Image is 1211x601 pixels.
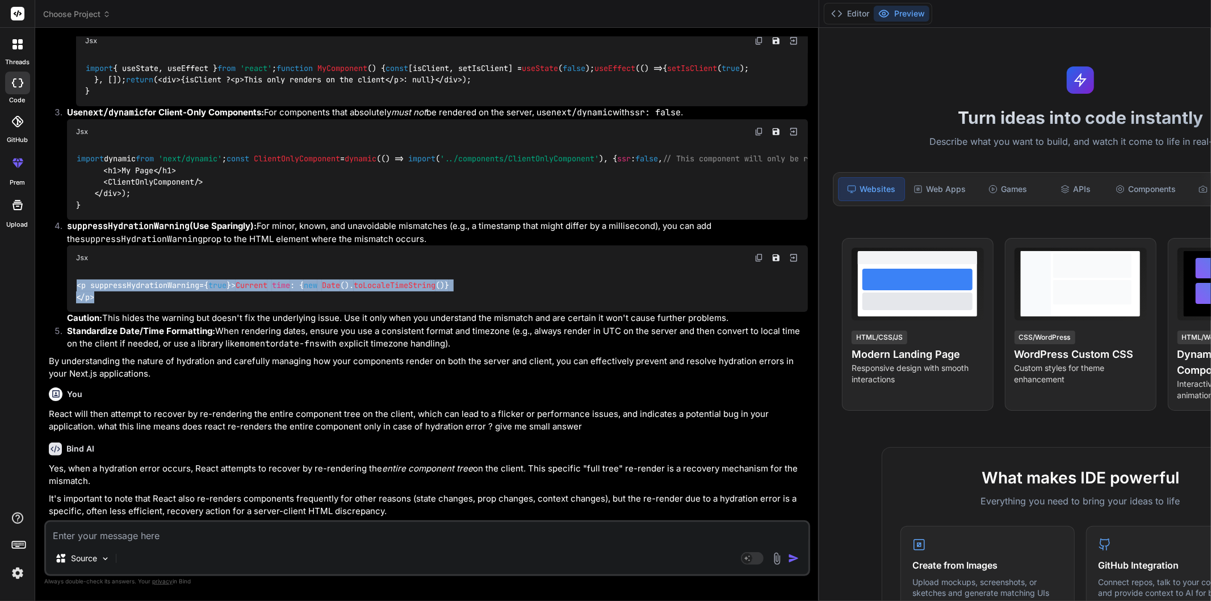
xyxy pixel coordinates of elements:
button: Preview [874,6,929,22]
p: Source [71,553,97,564]
button: Save file [768,33,784,49]
div: Components [1111,177,1180,201]
label: code [10,95,26,105]
span: privacy [152,578,173,585]
span: < /> [103,177,203,187]
h4: WordPress Custom CSS [1015,347,1147,362]
code: dynamic ; = ( ( ), { : , }); ( ) { ( ); } [76,153,1080,211]
span: h1 [162,165,171,176]
span: return [126,74,153,85]
code: next/dynamic [551,107,613,118]
span: import [77,154,104,164]
span: toLocaleTimeString [354,280,435,290]
span: dynamic [345,154,376,164]
strong: (Use Sparingly): [67,220,257,231]
p: Responsive design with smooth interactions [852,362,984,385]
code: date-fns [279,338,320,349]
span: My Page [76,154,1080,199]
span: 'next/dynamic' [158,154,222,164]
p: It's important to note that React also re-renders components frequently for other reasons (state ... [49,493,808,518]
span: setIsClient [667,63,717,73]
label: GitHub [7,135,28,145]
img: icon [788,553,799,564]
p: Custom styles for theme enhancement [1015,362,1147,385]
code: suppressHydrationWarning [67,220,190,232]
img: copy [755,36,764,45]
img: copy [755,253,764,262]
span: </ > [153,165,176,176]
code: moment [240,338,270,349]
img: Pick Models [100,554,110,564]
p: This hides the warning but doesn't fix the underlying issue. Use it only when you understand the ... [67,312,808,325]
span: < > [103,165,121,176]
span: true [208,280,227,290]
span: Date [322,280,340,290]
button: Editor [827,6,874,22]
label: Upload [7,220,28,229]
span: const [227,154,249,164]
span: from [136,154,154,164]
button: Save file [768,124,784,140]
span: </ > [94,189,121,199]
img: Open in Browser [789,253,799,263]
code: <p suppressHydrationWarning={ }> : { (). ()} </p> [76,279,449,303]
span: MyComponent [317,63,367,73]
h6: Bind AI [66,443,94,454]
span: time [272,280,290,290]
button: Save file [768,250,784,266]
span: ssr [617,154,631,164]
span: p [394,74,399,85]
img: attachment [770,552,783,565]
span: new [304,280,317,290]
p: Always double-check its answers. Your in Bind [44,576,810,587]
h6: You [67,389,82,400]
span: const [385,63,408,73]
code: { useState, useEffect } ; ( ) { [isClient, setIsClient] = ( ); ( { ( ); }, []); ( ); } [85,62,749,98]
div: HTML/CSS/JS [852,331,907,344]
span: Jsx [76,253,88,262]
span: function [276,63,313,73]
span: Jsx [85,36,97,45]
span: useState [522,63,558,73]
span: {isClient ? This only renders on the client : null} [158,74,462,85]
em: must not [391,107,426,118]
span: h1 [108,165,117,176]
span: false [563,63,585,73]
span: p [235,74,240,85]
span: true [722,63,740,73]
span: < > [158,74,181,85]
span: from [217,63,236,73]
label: threads [5,57,30,67]
img: copy [755,127,764,136]
span: Choose Project [43,9,111,20]
span: ClientOnlyComponent [254,154,340,164]
span: import [408,154,435,164]
code: next/dynamic [83,107,144,118]
span: useEffect [594,63,635,73]
span: Current [236,280,267,290]
p: React will then attempt to recover by re-rendering the entire component tree on the client, which... [49,408,808,433]
span: ClientOnlyComponent [108,177,194,187]
div: Web Apps [907,177,973,201]
img: settings [8,564,27,583]
strong: Standardize Date/Time Formatting: [67,325,215,336]
strong: Caution: [67,312,102,323]
p: Yes, when a hydration error occurs, React attempts to recover by re-rendering the on the client. ... [49,462,808,488]
strong: Use for Client-Only Components: [67,107,264,118]
span: () => [640,63,663,73]
span: </ > [435,74,462,85]
img: Open in Browser [789,127,799,137]
div: CSS/WordPress [1015,331,1075,344]
span: Jsx [76,127,88,136]
h4: Modern Landing Page [852,347,984,362]
em: entire component tree [382,463,473,474]
code: ssr: false [630,107,681,118]
p: For minor, known, and unavoidable mismatches (e.g., a timestamp that might differ by a millisecon... [67,220,808,245]
div: APIs [1043,177,1109,201]
span: < > [231,74,244,85]
span: </ > [385,74,403,85]
div: Websites [838,177,905,201]
p: For components that absolutely be rendered on the server, use with . [67,106,808,119]
h4: Create from Images [912,558,1063,572]
span: // This component will only be rendered on the client side [663,154,926,164]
